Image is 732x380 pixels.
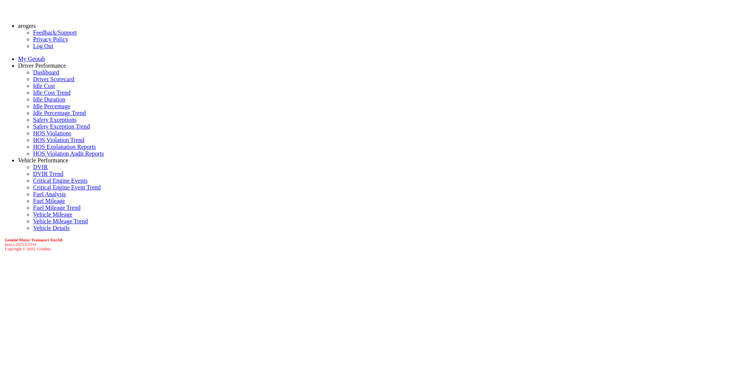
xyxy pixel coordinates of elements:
[18,157,68,164] a: Vehicle Performance
[33,198,65,204] a: Fuel Mileage
[33,164,48,170] a: DVIR
[33,177,88,184] a: Critical Engine Events
[33,218,88,224] a: Vehicle Mileage Trend
[33,184,101,191] a: Critical Engine Event Trend
[33,204,80,211] a: Fuel Mileage Trend
[33,96,65,103] a: Idle Duration
[33,29,77,36] a: Feedback/Support
[5,238,729,251] div: Copyright © 2025, Gridline
[33,130,71,136] a: HOS Violations
[33,89,71,96] a: Idle Cost Trend
[33,144,96,150] a: HOS Explanation Reports
[33,43,53,49] a: Log Out
[5,242,36,247] i: beta v.2025.6.2210
[33,117,77,123] a: Safety Exceptions
[5,238,62,242] b: Gemini Motor Transport TestAll
[33,137,85,143] a: HOS Violation Trend
[18,62,66,69] a: Driver Performance
[33,211,72,218] a: Vehicle Mileage
[33,69,59,76] a: Dashboard
[33,103,70,109] a: Idle Percentage
[33,225,70,231] a: Vehicle Details
[33,83,55,89] a: Idle Cost
[33,171,63,177] a: DVIR Trend
[33,110,86,116] a: Idle Percentage Trend
[18,56,45,62] a: My Geotab
[33,191,66,197] a: Fuel Analysis
[18,23,36,29] a: arogers
[33,76,74,82] a: Driver Scorecard
[33,36,68,42] a: Privacy Policy
[33,123,90,130] a: Safety Exception Trend
[33,150,104,157] a: HOS Violation Audit Reports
